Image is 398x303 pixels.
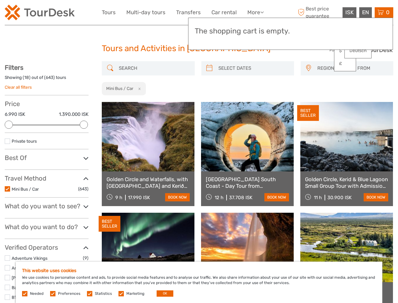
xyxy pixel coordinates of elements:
a: Arctic Adventures [12,265,47,270]
label: Marketing [126,291,144,296]
a: Golden Circle and Waterfalls, with [GEOGRAPHIC_DATA] and Kerið in small group [107,176,190,189]
a: BagBee [12,285,27,290]
span: Best price guarantee [296,5,341,19]
span: (643) [78,185,89,193]
a: Car rental [211,8,237,17]
a: Transfers [176,8,201,17]
a: Multi-day tours [126,8,165,17]
input: SEARCH [116,63,191,74]
a: BT Travel [12,295,30,300]
h3: What do you want to see? [5,202,89,210]
h2: Mini Bus / Car [106,86,133,91]
label: 6.990 ISK [5,111,25,118]
h1: Tours and Activities in [GEOGRAPHIC_DATA] [102,44,296,54]
div: Showing ( ) out of ( ) tours [5,74,89,84]
a: Mini Bus / Car [12,187,39,192]
label: Preferences [58,291,80,296]
a: More [247,8,264,17]
div: We use cookies to personalise content and ads, to provide social media features and to analyse ou... [16,262,382,303]
span: 12 h [215,195,223,200]
span: 9 h [115,195,122,200]
a: Adventure Vikings [12,256,48,261]
button: OK [157,290,173,297]
img: PurchaseViaTourDesk.png [329,46,393,54]
img: 120-15d4194f-c635-41b9-a512-a3cb382bfb57_logo_small.png [5,5,75,20]
label: 18 [24,74,29,80]
div: EN [359,7,372,18]
h5: This website uses cookies [22,268,376,273]
label: 1.390.000 ISK [59,111,89,118]
span: (9) [83,254,89,262]
button: x [134,85,143,92]
a: $ [334,45,356,56]
strong: Filters [5,64,23,71]
div: 37.708 ISK [229,195,252,200]
p: We're away right now. Please check back later! [9,11,71,16]
button: REGION / STARTS FROM [314,63,390,74]
div: 30.900 ISK [327,195,352,200]
a: Private tours [12,139,37,144]
h3: The shopping cart is empty. [195,27,386,36]
div: BEST SELLER [297,105,319,121]
span: 0 [385,9,390,15]
h3: Travel Method [5,175,89,182]
div: BEST SELLER [99,216,120,232]
button: Open LiveChat chat widget [72,10,80,17]
a: [PERSON_NAME] [12,275,45,280]
div: 17.990 ISK [128,195,150,200]
a: book now [364,193,388,201]
label: 643 [46,74,53,80]
a: Tours [102,8,116,17]
h3: Verified Operators [5,244,89,251]
a: book now [165,193,190,201]
span: 11 h [314,195,322,200]
input: SELECT DATES [216,63,291,74]
h3: Best Of [5,154,89,162]
h3: What do you want to do? [5,223,89,231]
span: ISK [345,9,354,15]
a: £ [334,58,356,69]
a: book now [264,193,289,201]
h3: Price [5,100,89,108]
a: [GEOGRAPHIC_DATA] South Coast - Day Tour from [GEOGRAPHIC_DATA] [206,176,289,189]
label: Statistics [95,291,112,296]
label: Needed [30,291,43,296]
a: Golden Circle, Kerid & Blue Lagoon Small Group Tour with Admission Ticket [305,176,388,189]
a: Deutsch [345,45,371,56]
a: Clear all filters [5,85,32,90]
